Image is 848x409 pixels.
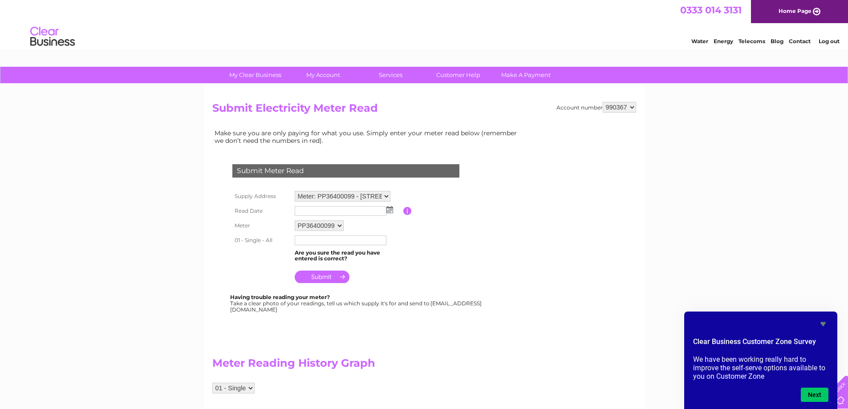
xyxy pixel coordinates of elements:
[214,5,635,43] div: Clear Business is a trading name of Verastar Limited (registered in [GEOGRAPHIC_DATA] No. 3667643...
[771,38,783,45] a: Blog
[422,67,495,83] a: Customer Help
[230,189,292,204] th: Supply Address
[286,67,360,83] a: My Account
[292,247,403,264] td: Are you sure the read you have entered is correct?
[801,388,828,402] button: Next question
[219,67,292,83] a: My Clear Business
[556,102,636,113] div: Account number
[693,355,828,381] p: We have been working really hard to improve the self-serve options available to you on Customer Zone
[714,38,733,45] a: Energy
[295,271,349,283] input: Submit
[489,67,563,83] a: Make A Payment
[693,319,828,402] div: Clear Business Customer Zone Survey
[230,294,483,312] div: Take a clear photo of your readings, tell us which supply it's for and send to [EMAIL_ADDRESS][DO...
[230,204,292,218] th: Read Date
[230,233,292,247] th: 01 - Single - All
[818,319,828,329] button: Hide survey
[354,67,427,83] a: Services
[386,206,393,213] img: ...
[693,336,828,352] h2: Clear Business Customer Zone Survey
[789,38,811,45] a: Contact
[738,38,765,45] a: Telecoms
[30,23,75,50] img: logo.png
[212,127,524,146] td: Make sure you are only paying for what you use. Simply enter your meter read below (remember we d...
[691,38,708,45] a: Water
[232,164,459,178] div: Submit Meter Read
[212,102,636,119] h2: Submit Electricity Meter Read
[230,218,292,233] th: Meter
[680,4,742,16] a: 0333 014 3131
[403,207,412,215] input: Information
[230,294,330,300] b: Having trouble reading your meter?
[819,38,840,45] a: Log out
[212,357,524,374] h2: Meter Reading History Graph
